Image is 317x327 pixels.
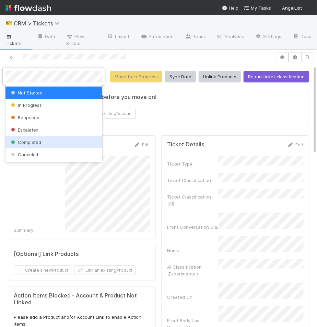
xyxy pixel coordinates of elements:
span: In Progress [10,102,42,108]
span: Reopened [10,115,40,120]
span: Canceled [10,152,38,157]
span: Escalated [10,127,39,133]
span: Not Started [10,90,43,95]
span: Completed [10,139,42,145]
